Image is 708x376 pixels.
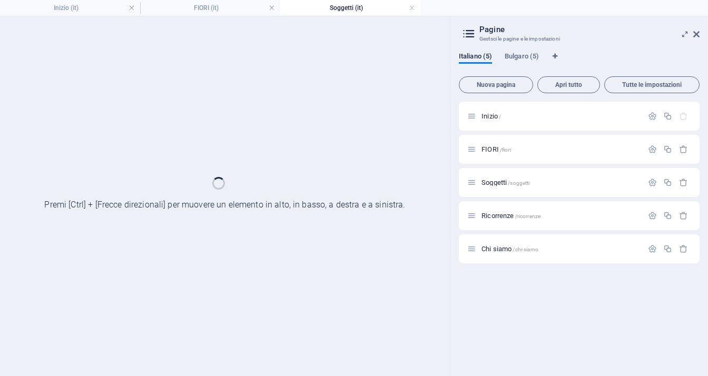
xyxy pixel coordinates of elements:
div: Impostazioni [648,112,657,121]
span: /soggetti [508,180,529,186]
span: Fai clic per aprire la pagina [481,179,529,186]
div: Duplicato [663,211,672,220]
div: Duplicato [663,244,672,253]
span: /ricorrenze [515,213,541,219]
span: Fai clic per aprire la pagina [481,145,511,153]
span: Tutte le impostazioni [609,82,695,88]
div: Impostazioni [648,145,657,154]
h4: FIORI (it) [140,2,280,14]
span: /chi-siamo [513,246,538,252]
div: Schede lingua [459,52,700,72]
div: Duplicato [663,112,672,121]
h4: Soggetti (it) [280,2,420,14]
button: Apri tutto [537,76,600,93]
span: Fai clic per aprire la pagina [481,245,538,253]
h2: Pagine [479,25,700,34]
span: Apri tutto [542,82,595,88]
div: La pagina iniziale non può essere eliminata [679,112,688,121]
div: Impostazioni [648,244,657,253]
span: /fiori [500,147,511,153]
h3: Gestsci le pagine e le impostazioni [479,34,678,44]
div: Rimuovi [679,145,688,154]
span: / [499,114,501,120]
button: Nuova pagina [459,76,533,93]
div: Duplicato [663,145,672,154]
div: Rimuovi [679,244,688,253]
div: Rimuovi [679,178,688,187]
div: Ricorrenze/ricorrenze [478,212,643,219]
span: Italiano (5) [459,50,492,65]
span: Fai clic per aprire la pagina [481,112,501,120]
button: Tutte le impostazioni [604,76,700,93]
span: Fai clic per aprire la pagina [481,212,540,220]
div: FIORI/fiori [478,146,643,153]
div: Chi siamo/chi-siamo [478,245,643,252]
div: Impostazioni [648,178,657,187]
div: Soggetti/soggetti [478,179,643,186]
div: Duplicato [663,178,672,187]
span: Nuova pagina [464,82,528,88]
span: Bulgaro (5) [505,50,539,65]
div: Impostazioni [648,211,657,220]
div: Inizio/ [478,113,643,120]
div: Rimuovi [679,211,688,220]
